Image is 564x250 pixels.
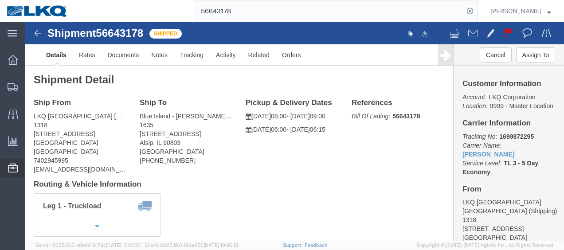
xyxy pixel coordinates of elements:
span: [DATE] 10:06:13 [204,242,238,248]
span: Server: 2025.18.0-a0edd1917ac [35,242,141,248]
span: Client: 2025.18.0-198a450 [145,242,238,248]
span: [DATE] 10:10:00 [106,242,141,248]
button: [PERSON_NAME] [490,6,552,16]
a: Support [283,242,305,248]
span: Robert Benette [490,6,541,16]
span: Copyright © [DATE]-[DATE] Agistix Inc., All Rights Reserved [417,242,553,249]
img: logo [6,4,68,18]
a: Feedback [305,242,327,248]
iframe: FS Legacy Container [25,22,564,241]
input: Search for shipment number, reference number [194,0,464,22]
